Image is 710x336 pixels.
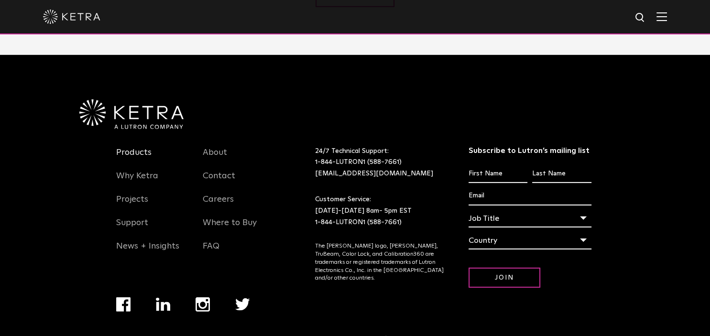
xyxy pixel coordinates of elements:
a: Projects [116,194,148,216]
img: Ketra-aLutronCo_White_RGB [79,99,184,129]
a: Support [116,217,148,239]
div: Navigation Menu [116,146,189,263]
a: FAQ [203,241,219,263]
div: Job Title [469,209,591,228]
h3: Subscribe to Lutron’s mailing list [469,146,591,156]
div: Country [469,231,591,249]
div: Navigation Menu [116,297,275,336]
img: instagram [196,297,210,312]
img: Hamburger%20Nav.svg [656,12,667,21]
img: twitter [235,298,250,311]
p: The [PERSON_NAME] logo, [PERSON_NAME], TruBeam, Color Lock, and Calibration360 are trademarks or ... [315,242,445,282]
a: Where to Buy [203,217,257,239]
p: 24/7 Technical Support: [315,146,445,180]
input: First Name [469,165,527,183]
input: Last Name [532,165,591,183]
img: facebook [116,297,131,312]
input: Join [469,268,540,288]
a: 1-844-LUTRON1 (588-7661) [315,219,402,226]
a: News + Insights [116,241,179,263]
div: Navigation Menu [203,146,275,263]
a: Careers [203,194,234,216]
a: Why Ketra [116,171,158,193]
a: About [203,147,227,169]
a: [EMAIL_ADDRESS][DOMAIN_NAME] [315,170,433,177]
img: ketra-logo-2019-white [43,10,100,24]
a: 1-844-LUTRON1 (588-7661) [315,159,402,165]
img: search icon [634,12,646,24]
a: Contact [203,171,235,193]
input: Email [469,187,591,205]
a: Products [116,147,152,169]
img: linkedin [156,298,171,311]
p: Customer Service: [DATE]-[DATE] 8am- 5pm EST [315,194,445,228]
